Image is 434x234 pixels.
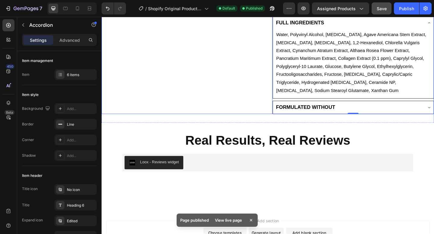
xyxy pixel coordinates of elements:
div: View live page [211,216,246,224]
div: Rich Text Editor. Editing area: main [189,15,358,85]
p: Accordion [29,21,80,29]
span: Add section [167,219,195,225]
p: Page published [180,217,209,223]
div: Line [67,122,95,127]
div: Add... [67,153,95,159]
div: Title icon [22,186,38,192]
button: Publish [394,2,419,14]
button: Assigned Products [312,2,369,14]
div: Item management [22,58,53,63]
div: Add... [67,137,95,143]
span: Save [377,6,387,11]
button: 7 [2,2,45,14]
div: Add... [67,106,95,112]
button: Loox - Reviews widget [25,152,89,166]
span: Published [246,6,263,11]
span: / [145,5,147,12]
button: Save [372,2,392,14]
p: 7 [39,5,42,12]
span: Assigned Products [317,5,356,12]
span: Water, Polyvinyl Alcohol, [MEDICAL_DATA], Agave Americana Stem Extract, [MEDICAL_DATA], [MEDICAL_... [190,17,353,83]
div: Undo/Redo [102,2,126,14]
div: Item [22,72,30,77]
span: Default [222,6,235,11]
div: Title [22,202,30,208]
div: No icon [67,187,95,192]
div: Heading 6 [67,203,95,208]
div: Corner [22,137,34,143]
div: Item header [22,173,42,178]
div: Border [22,122,34,127]
iframe: To enrich screen reader interactions, please activate Accessibility in Grammarly extension settings [102,17,434,234]
p: Settings [30,37,47,43]
div: Loox - Reviews widget [42,155,84,162]
p: Advanced [59,37,80,43]
span: FORMULATED WITHOUT [190,95,254,101]
img: loox.png [30,155,37,162]
span: Shopify Original Product Template [148,5,202,12]
div: Expand icon [22,217,43,223]
div: Shadow [22,153,36,158]
div: Background [22,105,51,113]
div: Edited [67,218,95,224]
div: 6 items [67,72,95,78]
div: Item style [22,92,39,97]
div: Beta [5,110,14,115]
div: Publish [399,5,414,12]
div: 450 [6,64,14,69]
